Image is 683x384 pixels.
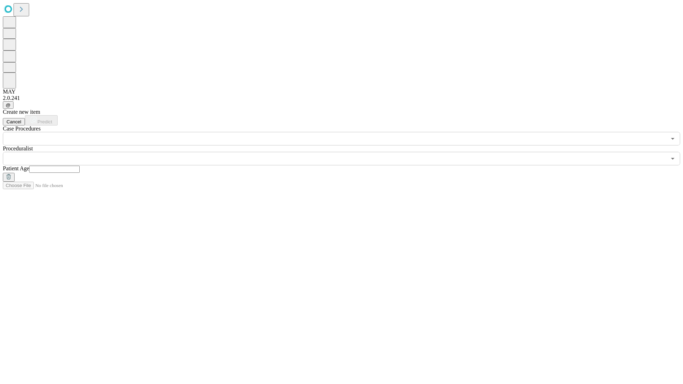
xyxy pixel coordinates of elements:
[3,118,25,126] button: Cancel
[37,119,52,124] span: Predict
[3,165,29,171] span: Patient Age
[3,101,14,109] button: @
[25,115,58,126] button: Predict
[3,126,41,132] span: Scheduled Procedure
[3,109,40,115] span: Create new item
[668,154,678,164] button: Open
[6,102,11,108] span: @
[668,134,678,144] button: Open
[3,95,680,101] div: 2.0.241
[6,119,21,124] span: Cancel
[3,145,33,151] span: Proceduralist
[3,89,680,95] div: MAY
